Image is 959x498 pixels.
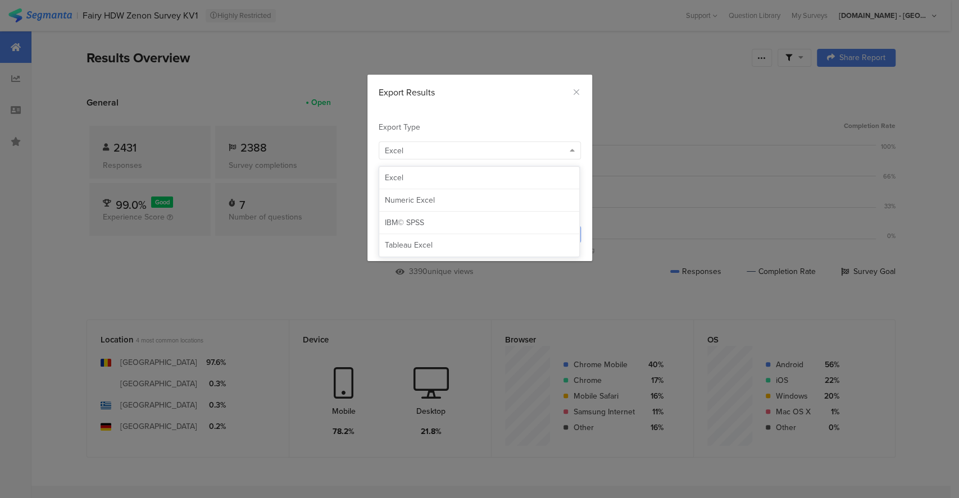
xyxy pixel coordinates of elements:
[385,217,424,229] span: IBM© SPSS
[385,145,403,157] span: Excel
[385,172,403,184] span: Excel
[572,86,581,99] button: Close
[379,121,581,133] div: Export Type
[385,240,433,251] span: Tableau Excel
[367,75,592,261] div: dialog
[379,86,581,99] div: Export Results
[385,195,435,206] span: Numeric Excel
